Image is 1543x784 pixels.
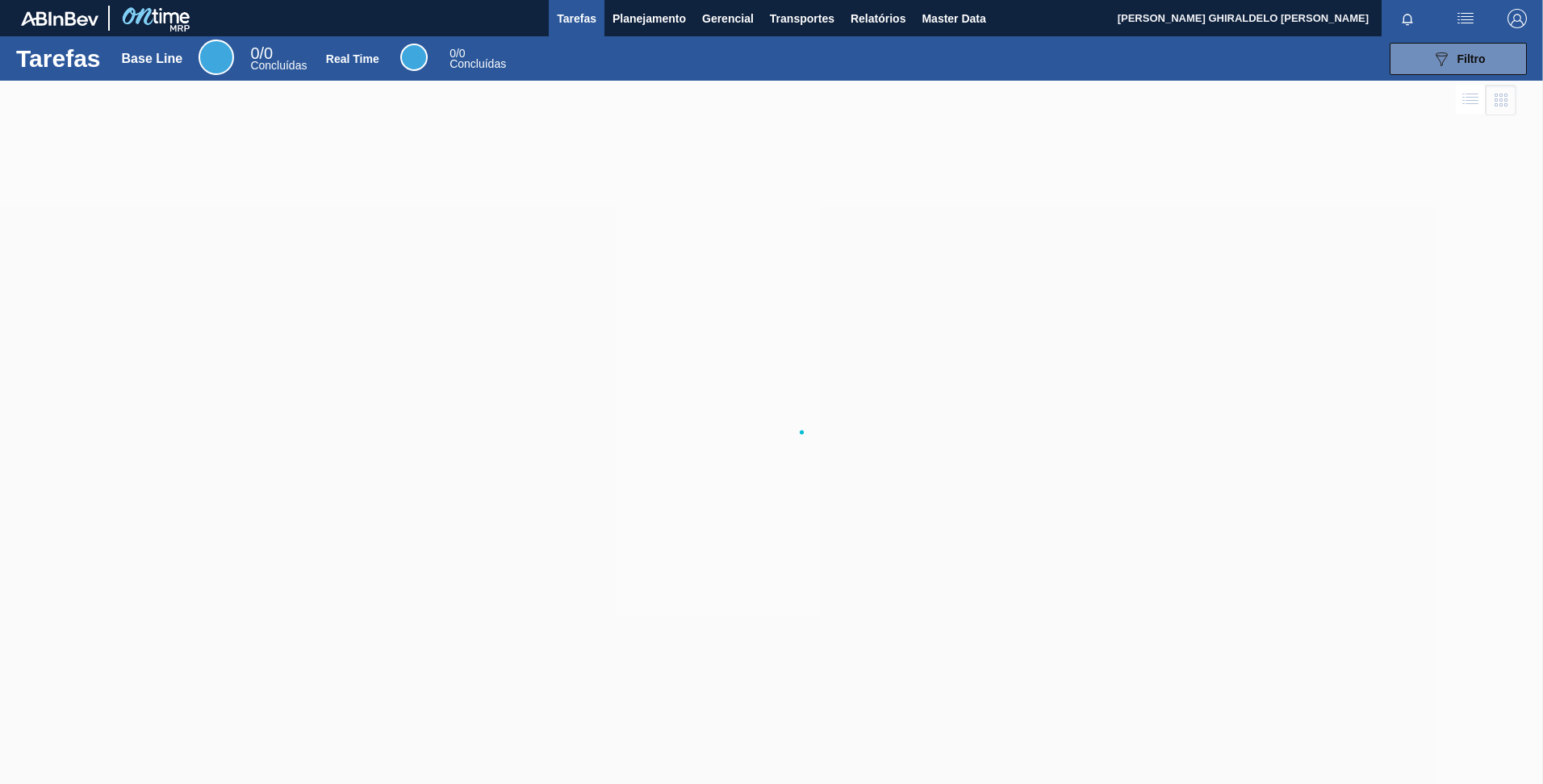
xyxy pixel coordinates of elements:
[450,47,465,60] span: / 0
[199,40,234,75] div: Base Line
[450,47,456,60] span: 0
[450,48,506,69] div: Real Time
[1457,52,1486,65] span: Filtro
[250,44,259,62] span: 0
[1382,7,1433,30] button: Notificações
[770,9,834,28] span: Transportes
[613,9,686,28] span: Planejamento
[1507,9,1527,28] img: Logout
[557,9,596,28] span: Tarefas
[400,44,428,71] div: Real Time
[1390,43,1527,75] button: Filtro
[450,57,506,70] span: Concluídas
[250,59,307,72] span: Concluídas
[21,11,98,26] img: TNhmsLtSVTkK8tSr43FrP2fwEKptu5GPRR3wAAAABJRU5ErkJggg==
[922,9,985,28] span: Master Data
[250,44,273,62] span: / 0
[122,52,183,66] div: Base Line
[250,47,307,71] div: Base Line
[702,9,754,28] span: Gerencial
[1456,9,1475,28] img: userActions
[16,49,101,68] h1: Tarefas
[326,52,379,65] div: Real Time
[851,9,905,28] span: Relatórios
